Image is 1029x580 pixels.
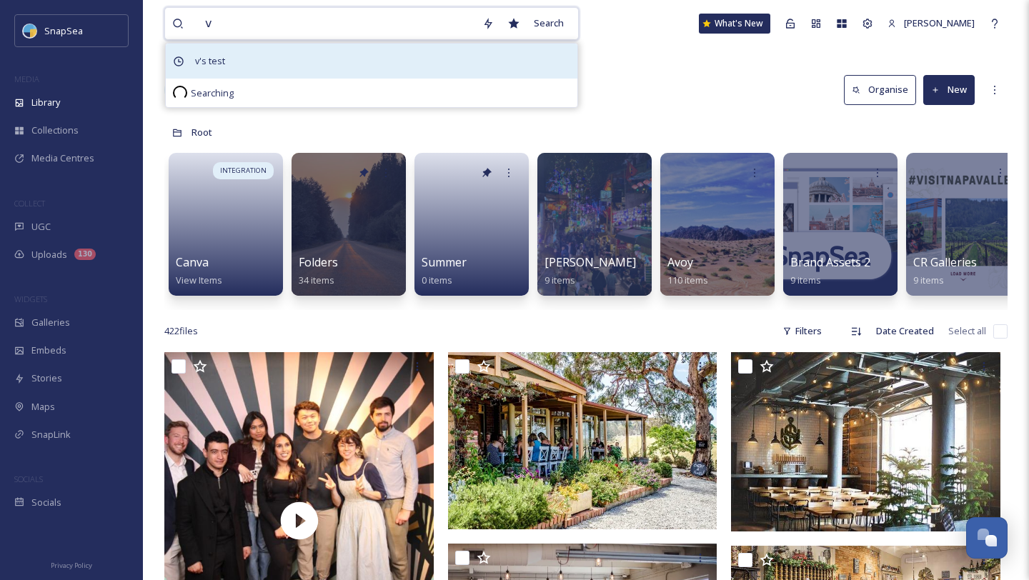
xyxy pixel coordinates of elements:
span: INTEGRATION [220,166,267,176]
span: Library [31,96,60,109]
img: the-garden-open-air-seating.jpg [731,352,1000,531]
span: Summer [422,254,467,270]
a: [PERSON_NAME]9 items [545,256,636,286]
a: Privacy Policy [51,556,92,573]
a: Folders34 items [299,256,338,286]
span: Avoy [667,254,693,270]
span: v's test [188,51,232,71]
span: 9 items [790,274,821,286]
span: Brand Assets 2 [790,254,870,270]
span: SnapLink [31,428,71,441]
span: UGC [31,220,51,234]
div: Filters [775,317,829,345]
div: Date Created [869,317,941,345]
span: COLLECT [14,198,45,209]
a: [PERSON_NAME] [880,9,982,37]
a: Brand Assets 29 items [790,256,870,286]
span: Canva [176,254,209,270]
button: Organise [844,75,916,104]
span: 0 items [422,274,452,286]
span: Embeds [31,344,66,357]
span: Select all [948,324,986,338]
span: 9 items [545,274,575,286]
span: Collections [31,124,79,137]
a: What's New [699,14,770,34]
img: image-asset.webp [448,352,717,529]
span: [PERSON_NAME] [545,254,636,270]
span: Uploads [31,248,67,261]
span: MEDIA [14,74,39,84]
span: Folders [299,254,338,270]
div: 130 [74,249,96,260]
span: Socials [31,496,61,509]
span: Root [192,126,212,139]
span: Stories [31,371,62,385]
span: View Items [176,274,222,286]
span: 9 items [913,274,944,286]
span: 422 file s [164,324,198,338]
span: Media Centres [31,151,94,165]
span: [PERSON_NAME] [904,16,975,29]
img: snapsea-logo.png [23,24,37,38]
a: Avoy110 items [667,256,708,286]
span: Searching [191,86,234,100]
span: Maps [31,400,55,414]
span: SnapSea [44,24,83,37]
button: Open Chat [966,517,1008,559]
div: Search [527,9,571,37]
span: Galleries [31,316,70,329]
a: Organise [844,75,923,104]
a: Root [192,124,212,141]
span: 34 items [299,274,334,286]
button: New [923,75,975,104]
span: 110 items [667,274,708,286]
a: Summer0 items [422,256,467,286]
span: WIDGETS [14,294,47,304]
span: SOCIALS [14,474,43,484]
span: CR Galleries [913,254,977,270]
a: CR Galleries9 items [913,256,977,286]
span: Privacy Policy [51,561,92,570]
a: INTEGRATIONCanvaView Items [164,146,287,296]
input: Search your library [198,8,475,39]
